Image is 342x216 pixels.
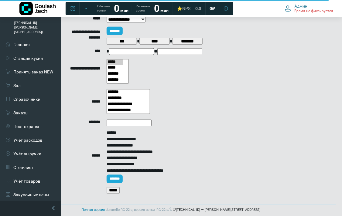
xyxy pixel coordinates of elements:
[106,208,173,212] span: donatello RG-22-a, версия ветки: RG-22-a
[97,4,110,13] span: Обещаем гостю
[154,3,159,14] strong: 0
[206,3,219,14] a: 0 ₽
[94,3,172,14] a: Обещаем гостю 0 мин Расчетное время 0 мин
[173,3,205,14] a: ⭐NPS 0,0
[19,2,56,15] img: Логотип компании Goulash.tech
[195,6,201,11] span: 0,0
[120,8,128,13] span: мин
[81,208,105,212] a: Полная версия
[295,9,333,14] span: Время не фиксируется
[295,3,308,9] span: Админ
[210,6,212,11] span: 0
[160,8,169,13] span: мин
[136,4,150,13] span: Расчетное время
[281,2,337,15] button: Админ Время не фиксируется
[212,6,215,11] span: ₽
[182,6,190,11] span: NPS
[6,204,336,216] footer: [TECHNICAL_ID] — [PERSON_NAME][STREET_ADDRESS]
[114,3,119,14] strong: 0
[177,6,190,11] div: ⭐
